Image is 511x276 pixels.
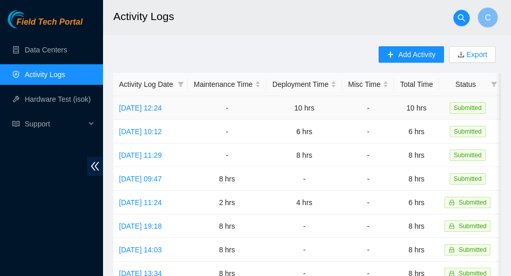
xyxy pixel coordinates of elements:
span: plus [387,51,394,59]
span: lock [449,199,455,206]
span: filter [178,81,184,87]
a: Akamai TechnologiesField Tech Portal [8,19,82,32]
td: - [342,191,394,214]
a: Hardware Test (isok) [25,95,91,103]
span: Submitted [458,199,486,206]
span: Support [25,114,86,134]
span: C [485,11,491,24]
td: - [342,238,394,262]
td: 10 hrs [394,96,439,120]
td: 8 hrs [188,167,266,191]
td: 8 hrs [266,143,342,167]
span: lock [449,247,455,253]
td: 10 hrs [266,96,342,120]
button: plusAdd Activity [379,46,444,63]
span: Submitted [458,223,486,230]
th: Total Time [394,73,439,96]
a: Export [465,50,487,59]
span: Submitted [450,102,486,114]
td: 8 hrs [188,238,266,262]
span: Add Activity [398,49,435,60]
td: 6 hrs [266,120,342,143]
td: 6 hrs [394,120,439,143]
button: downloadExport [449,46,496,63]
span: filter [491,81,497,87]
td: - [266,167,342,191]
a: [DATE] 11:24 [119,198,162,207]
a: [DATE] 12:24 [119,104,162,112]
button: C [478,7,498,28]
span: Activity Log Date [119,79,174,90]
td: 8 hrs [188,214,266,238]
td: 4 hrs [266,191,342,214]
img: Akamai Technologies [8,10,52,28]
span: lock [449,223,455,229]
span: Field Tech Portal [16,17,82,27]
span: download [457,51,465,59]
a: [DATE] 19:18 [119,222,162,230]
td: - [188,96,266,120]
td: - [342,143,394,167]
td: - [188,143,266,167]
span: read [12,120,20,127]
td: - [342,214,394,238]
span: Submitted [450,173,486,185]
a: [DATE] 14:03 [119,246,162,254]
span: Submitted [450,126,486,137]
a: [DATE] 11:29 [119,151,162,159]
td: - [188,120,266,143]
a: Data Centers [25,46,67,54]
span: Status [445,79,487,90]
td: 6 hrs [394,191,439,214]
span: double-left [87,157,103,176]
td: - [342,120,394,143]
td: 2 hrs [188,191,266,214]
span: filter [489,77,499,92]
a: [DATE] 09:47 [119,175,162,183]
button: search [453,10,470,26]
td: 8 hrs [394,167,439,191]
td: 8 hrs [394,238,439,262]
span: search [454,14,469,22]
td: 8 hrs [394,143,439,167]
td: - [342,167,394,191]
a: [DATE] 10:12 [119,127,162,136]
span: Submitted [458,246,486,253]
span: filter [176,77,186,92]
td: 8 hrs [394,214,439,238]
td: - [342,96,394,120]
td: - [266,214,342,238]
td: - [266,238,342,262]
span: Submitted [450,150,486,161]
a: Activity Logs [25,70,65,79]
